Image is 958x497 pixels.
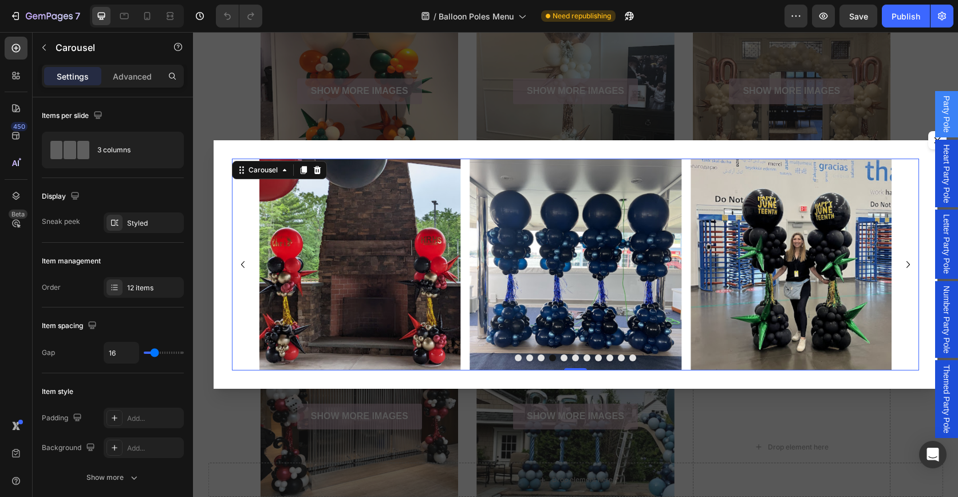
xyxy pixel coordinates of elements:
[413,322,420,329] button: Dot
[42,189,82,204] div: Display
[216,5,262,27] div: Undo/Redo
[748,182,759,242] span: Letter Party Pole
[41,223,59,242] button: Carousel Back Arrow
[57,70,89,82] p: Settings
[748,112,759,171] span: Heart Party Pole
[436,322,443,329] button: Dot
[333,322,340,329] button: Dot
[368,322,374,329] button: Dot
[839,5,877,27] button: Save
[322,322,329,329] button: Dot
[345,322,352,329] button: Dot
[42,411,84,426] div: Padding
[42,386,73,397] div: Item style
[439,10,514,22] span: Balloon Poles Menu
[391,322,397,329] button: Dot
[42,348,55,358] div: Gap
[706,223,724,242] button: Carousel Next Arrow
[42,440,97,456] div: Background
[21,108,744,357] div: Dialog content
[104,342,139,363] input: Auto
[53,133,87,143] div: Carousel
[127,283,181,293] div: 12 items
[9,210,27,219] div: Beta
[97,137,167,163] div: 3 columns
[748,254,759,321] span: Number Party Pole
[5,5,85,27] button: 7
[882,5,930,27] button: Publish
[402,322,409,329] button: Dot
[42,108,105,124] div: Items per slide
[748,64,759,101] span: Party Pole
[56,127,267,338] img: 10_4c867561-2c9c-480c-ab7f-fcb1eaca7b5d.png
[127,218,181,228] div: Styled
[356,322,363,329] button: Dot
[277,127,488,338] img: 4_8e382389-caeb-4021-9287-1e4e553d9cf5.png
[127,443,181,453] div: Add...
[75,9,80,23] p: 7
[892,10,920,22] div: Publish
[42,467,184,488] button: Show more
[498,127,709,338] img: 5_7d938bb8-3403-4c11-a871-75cc3479cd03.png
[42,318,99,334] div: Item spacing
[193,32,958,497] iframe: Design area
[42,216,80,227] div: Sneak peek
[11,122,27,131] div: 450
[748,333,759,401] span: Themed Party Pole
[553,11,611,21] span: Need republishing
[21,108,744,357] div: Dialog body
[56,41,153,54] p: Carousel
[379,322,386,329] button: Dot
[127,413,181,424] div: Add...
[433,10,436,22] span: /
[113,70,152,82] p: Advanced
[42,256,101,266] div: Item management
[919,441,947,468] div: Open Intercom Messenger
[42,282,61,293] div: Order
[849,11,868,21] span: Save
[86,472,140,483] div: Show more
[425,322,432,329] button: Dot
